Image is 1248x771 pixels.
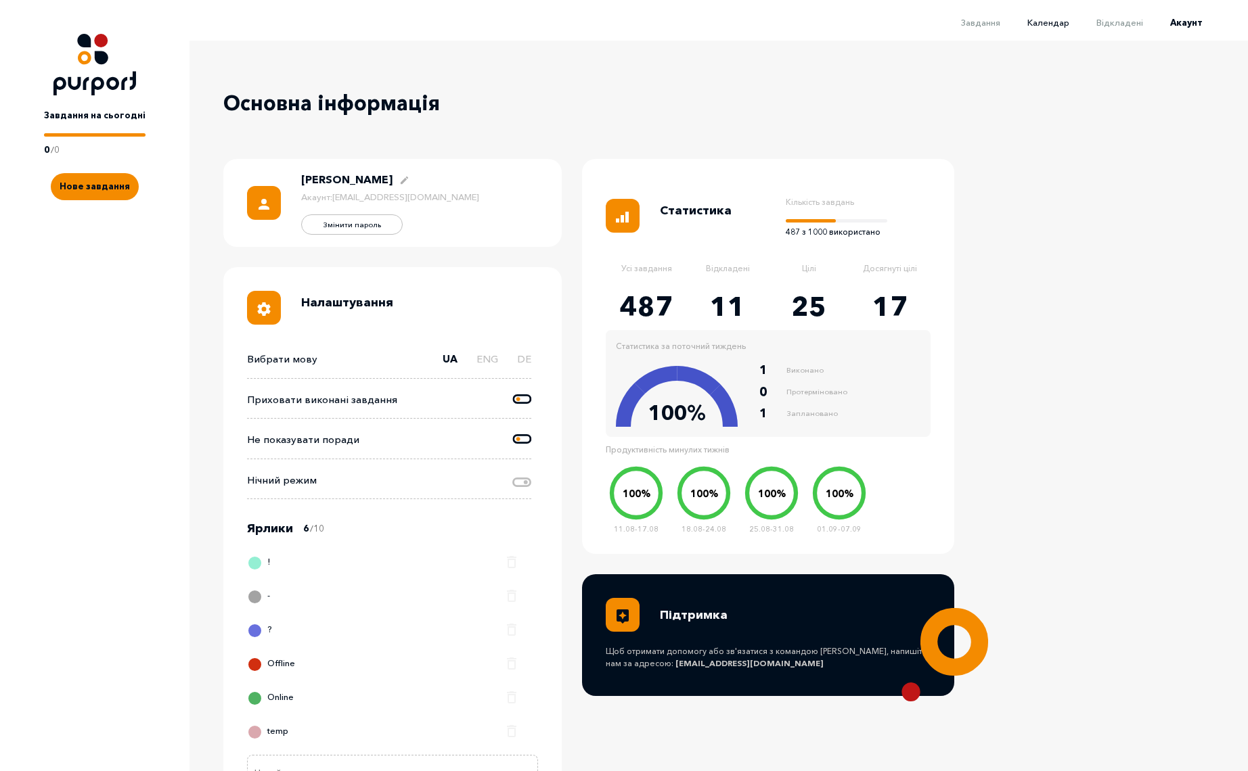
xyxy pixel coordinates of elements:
[606,444,876,456] p: Продуктивність минулих тижнів
[786,226,887,238] p: 487 з 1000 використано
[786,365,824,376] span: Виконано
[250,653,295,680] div: Offline
[250,721,288,748] div: temp
[1143,17,1203,28] a: Акаунт
[1069,17,1143,28] a: Відкладені
[687,286,768,327] p: 11
[759,404,783,423] div: 1
[301,191,479,204] p: Акаунт : [EMAIL_ADDRESS][DOMAIN_NAME]
[517,352,531,378] label: DE
[499,687,514,702] button: Delete label
[675,658,824,668] a: [EMAIL_ADDRESS][DOMAIN_NAME]
[54,143,60,157] p: 0
[660,606,728,624] p: Підтримка
[961,17,1000,28] span: Завдання
[499,721,514,736] button: Delete label
[303,522,309,546] p: 6
[687,262,768,289] p: Відкладені
[51,173,139,200] button: Create new task
[741,523,802,535] p: 25.08-31.08
[786,196,887,208] p: Кількість завдань
[1000,17,1069,28] a: Календар
[44,143,49,157] p: 0
[758,488,786,500] text: 100 %
[247,432,359,448] p: Не показувати поради
[247,352,317,367] p: Вибрати мову
[476,352,498,378] label: ENG
[623,488,650,500] text: 100 %
[310,522,324,536] p: / 10
[44,95,146,156] a: Завдання на сьогодні0/0
[768,286,849,327] p: 25
[223,88,494,118] p: Основна інформація
[849,286,931,327] p: 17
[53,34,136,95] img: Logo icon
[443,352,458,378] label: UA
[250,687,294,714] div: Online
[673,523,734,535] p: 18.08-24.08
[301,171,393,187] p: [PERSON_NAME]
[247,392,397,408] p: Приховати виконані завдання
[1027,17,1069,28] span: Календар
[499,552,514,567] button: Delete label
[759,383,783,401] div: 0
[809,523,870,535] p: 01.09-07.09
[247,519,293,538] p: Ярлики
[44,109,146,122] p: Завдання на сьогодні
[1170,17,1203,28] span: Акаунт
[499,586,514,601] button: Delete label
[606,262,687,289] p: Усі завдання
[849,262,931,289] p: Досягнуті цілі
[247,473,317,488] p: Нічний режим
[51,143,54,157] p: /
[643,398,711,428] p: 100 %
[606,523,667,535] p: 11.08-17.08
[60,181,130,191] span: Нове завдання
[250,586,270,613] div: -
[690,488,718,500] text: 100 %
[826,488,853,500] text: 100 %
[768,262,849,289] p: Цілі
[934,17,1000,28] a: Завдання
[250,552,271,579] div: !
[759,361,783,379] div: 1
[660,202,732,220] p: Статистика
[616,340,746,352] p: Статистика за поточний тиждень
[51,156,139,200] a: Create new task
[301,214,403,235] button: Edit password
[606,645,931,670] b: Щоб отримати допомогу або зв'язатися з командою [PERSON_NAME], напишіть нам за адресою :
[301,294,393,312] p: Налаштування
[250,620,272,647] div: ?
[786,408,838,419] span: Заплановано
[499,620,514,634] button: Delete label
[499,653,514,668] button: Delete label
[606,286,687,327] p: 487
[1096,17,1143,28] span: Відкладені
[786,386,847,398] span: Протерміновано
